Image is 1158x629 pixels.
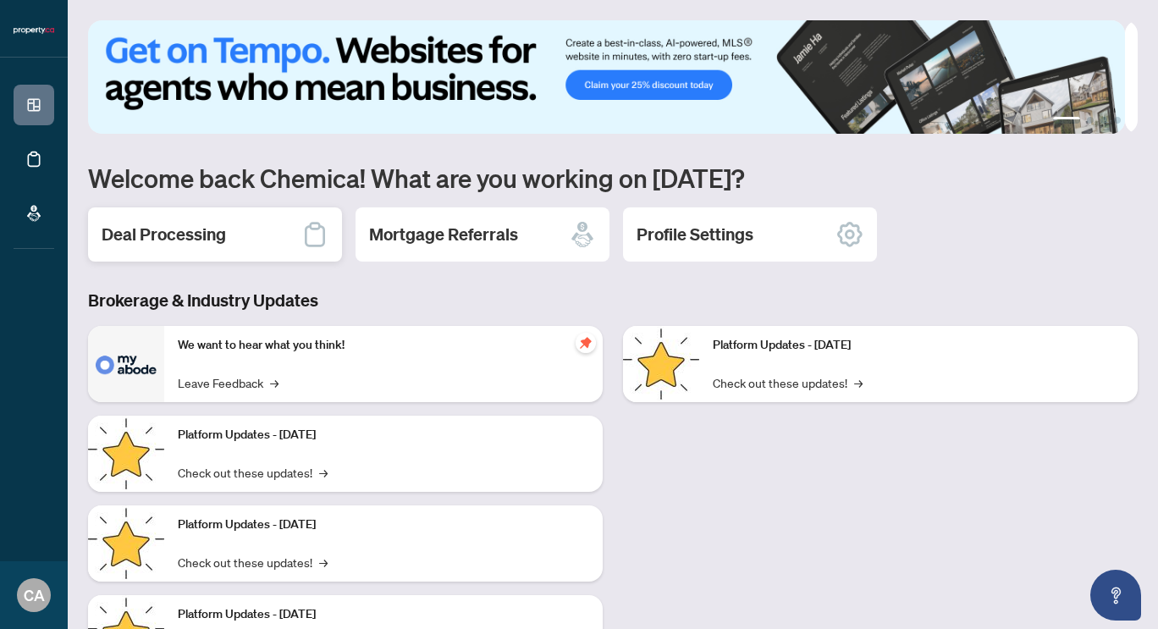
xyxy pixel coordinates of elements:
img: Platform Updates - July 21, 2025 [88,505,164,582]
span: → [319,553,328,571]
img: Platform Updates - June 23, 2025 [623,326,699,402]
span: pushpin [576,333,596,353]
button: 3 [1100,117,1107,124]
img: logo [14,25,54,36]
span: CA [24,583,45,607]
p: Platform Updates - [DATE] [178,605,589,624]
button: 1 [1053,117,1080,124]
a: Check out these updates!→ [178,553,328,571]
button: Open asap [1090,570,1141,621]
a: Check out these updates!→ [178,463,328,482]
span: → [319,463,328,482]
button: 2 [1087,117,1094,124]
h2: Mortgage Referrals [369,223,518,246]
span: → [270,373,278,392]
p: Platform Updates - [DATE] [178,516,589,534]
span: → [854,373,863,392]
img: Platform Updates - September 16, 2025 [88,416,164,492]
h2: Deal Processing [102,223,226,246]
p: We want to hear what you think! [178,336,589,355]
a: Leave Feedback→ [178,373,278,392]
button: 4 [1114,117,1121,124]
h3: Brokerage & Industry Updates [88,289,1138,312]
p: Platform Updates - [DATE] [713,336,1124,355]
h1: Welcome back Chemica! What are you working on [DATE]? [88,162,1138,194]
h2: Profile Settings [637,223,753,246]
img: We want to hear what you think! [88,326,164,402]
a: Check out these updates!→ [713,373,863,392]
p: Platform Updates - [DATE] [178,426,589,444]
img: Slide 0 [88,20,1125,134]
